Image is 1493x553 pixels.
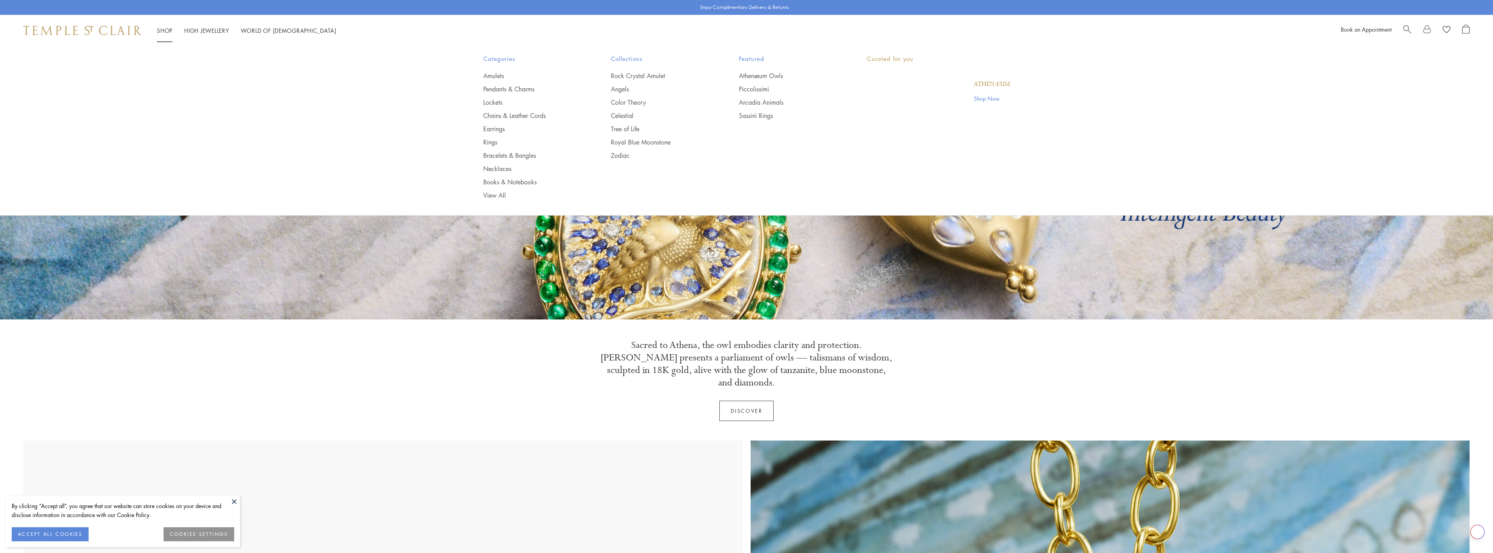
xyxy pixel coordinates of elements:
a: Sassini Rings [739,111,836,120]
a: Angels [611,85,708,93]
a: Bracelets & Bangles [483,151,580,160]
a: World of [DEMOGRAPHIC_DATA]World of [DEMOGRAPHIC_DATA] [241,27,336,34]
a: Celestial [611,111,708,120]
a: View All [483,191,580,200]
a: Rock Crystal Amulet [611,71,708,80]
span: Collections [611,54,708,64]
a: Piccolissimi [739,85,836,93]
nav: Main navigation [157,26,336,36]
a: High JewelleryHigh Jewellery [184,27,229,34]
a: Discover [719,401,774,421]
a: Chains & Leather Cords [483,111,580,120]
a: Arcadia Animals [739,98,836,107]
a: Tree of Life [611,125,708,133]
a: Lockets [483,98,580,107]
a: Amulets [483,71,580,80]
a: Earrings [483,125,580,133]
img: Temple St. Clair [23,26,141,35]
span: Featured [739,54,836,64]
a: Search [1403,25,1411,36]
a: Athenæum [974,80,1010,89]
a: Necklaces [483,164,580,173]
p: Enjoy Complimentary Delivery & Returns [700,4,789,11]
p: Sacred to Athena, the owl embodies clarity and protection. [PERSON_NAME] presents a parliament of... [600,339,893,389]
button: COOKIES SETTINGS [164,527,234,541]
a: Rings [483,138,580,146]
button: ACCEPT ALL COOKIES [12,527,89,541]
a: Athenæum Owls [739,71,836,80]
a: Shop Now [974,94,1010,103]
a: View Wishlist [1443,25,1450,36]
a: Zodiac [611,151,708,160]
a: Book an Appointment [1341,25,1392,33]
iframe: Gorgias live chat messenger [1454,516,1485,545]
a: Books & Notebooks [483,178,580,186]
p: Curated for you [867,54,1010,64]
a: Pendants & Charms [483,85,580,93]
a: ShopShop [157,27,173,34]
div: By clicking “Accept all”, you agree that our website can store cookies on your device and disclos... [12,501,234,519]
a: Color Theory [611,98,708,107]
a: Open Shopping Bag [1462,25,1470,36]
span: Categories [483,54,580,64]
a: Royal Blue Moonstone [611,138,708,146]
